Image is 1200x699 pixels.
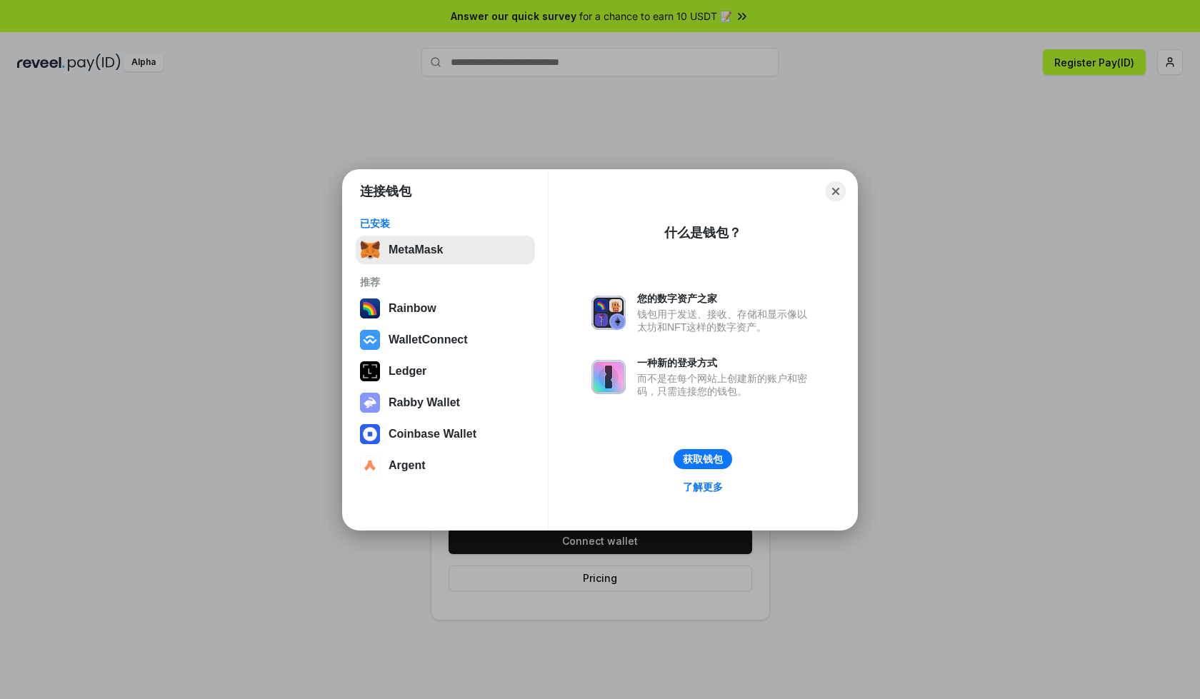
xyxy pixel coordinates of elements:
[356,388,535,417] button: Rabby Wallet
[360,298,380,318] img: svg+xml,%3Csvg%20width%3D%22120%22%20height%3D%22120%22%20viewBox%3D%220%200%20120%20120%22%20fil...
[674,478,731,496] a: 了解更多
[356,294,535,323] button: Rainbow
[683,453,723,466] div: 获取钱包
[360,276,531,288] div: 推荐
[826,181,846,201] button: Close
[356,236,535,264] button: MetaMask
[637,372,814,398] div: 而不是在每个网站上创建新的账户和密码，只需连接您的钱包。
[591,296,626,330] img: svg+xml,%3Csvg%20xmlns%3D%22http%3A%2F%2Fwww.w3.org%2F2000%2Fsvg%22%20fill%3D%22none%22%20viewBox...
[356,420,535,448] button: Coinbase Wallet
[360,361,380,381] img: svg+xml,%3Csvg%20xmlns%3D%22http%3A%2F%2Fwww.w3.org%2F2000%2Fsvg%22%20width%3D%2228%22%20height%3...
[591,360,626,394] img: svg+xml,%3Csvg%20xmlns%3D%22http%3A%2F%2Fwww.w3.org%2F2000%2Fsvg%22%20fill%3D%22none%22%20viewBox...
[356,326,535,354] button: WalletConnect
[389,333,468,346] div: WalletConnect
[360,424,380,444] img: svg+xml,%3Csvg%20width%3D%2228%22%20height%3D%2228%22%20viewBox%3D%220%200%2028%2028%22%20fill%3D...
[683,481,723,493] div: 了解更多
[637,308,814,333] div: 钱包用于发送、接收、存储和显示像以太坊和NFT这样的数字资产。
[360,183,411,200] h1: 连接钱包
[360,393,380,413] img: svg+xml,%3Csvg%20xmlns%3D%22http%3A%2F%2Fwww.w3.org%2F2000%2Fsvg%22%20fill%3D%22none%22%20viewBox...
[389,365,426,378] div: Ledger
[360,240,380,260] img: svg+xml,%3Csvg%20fill%3D%22none%22%20height%3D%2233%22%20viewBox%3D%220%200%2035%2033%22%20width%...
[637,356,814,369] div: 一种新的登录方式
[360,330,380,350] img: svg+xml,%3Csvg%20width%3D%2228%22%20height%3D%2228%22%20viewBox%3D%220%200%2028%2028%22%20fill%3D...
[389,396,460,409] div: Rabby Wallet
[389,243,443,256] div: MetaMask
[637,292,814,305] div: 您的数字资产之家
[664,224,741,241] div: 什么是钱包？
[389,302,436,315] div: Rainbow
[356,357,535,386] button: Ledger
[360,217,531,230] div: 已安装
[360,456,380,476] img: svg+xml,%3Csvg%20width%3D%2228%22%20height%3D%2228%22%20viewBox%3D%220%200%2028%2028%22%20fill%3D...
[389,459,426,472] div: Argent
[674,449,732,469] button: 获取钱包
[356,451,535,480] button: Argent
[389,428,476,441] div: Coinbase Wallet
